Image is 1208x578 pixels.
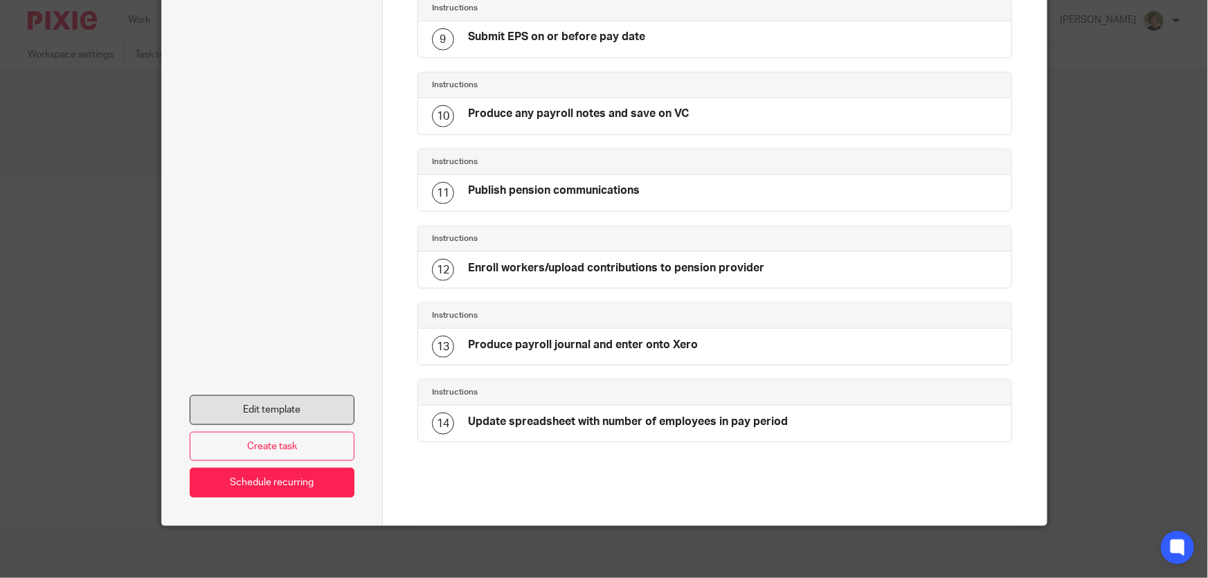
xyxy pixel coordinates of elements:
[432,310,714,321] h4: Instructions
[468,30,645,44] h4: Submit EPS on or before pay date
[190,432,355,462] a: Create task
[468,261,764,276] h4: Enroll workers/upload contributions to pension provider
[190,468,355,498] a: Schedule recurring
[432,387,714,398] h4: Instructions
[432,182,454,204] div: 11
[432,233,714,244] h4: Instructions
[432,80,714,91] h4: Instructions
[432,336,454,358] div: 13
[468,107,689,121] h4: Produce any payroll notes and save on VC
[432,413,454,435] div: 14
[468,415,788,429] h4: Update spreadsheet with number of employees in pay period
[432,3,714,14] h4: Instructions
[432,259,454,281] div: 12
[432,28,454,51] div: 9
[432,105,454,127] div: 10
[190,395,355,425] a: Edit template
[432,156,714,168] h4: Instructions
[468,338,698,352] h4: Produce payroll journal and enter onto Xero
[468,183,640,198] h4: Publish pension communications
